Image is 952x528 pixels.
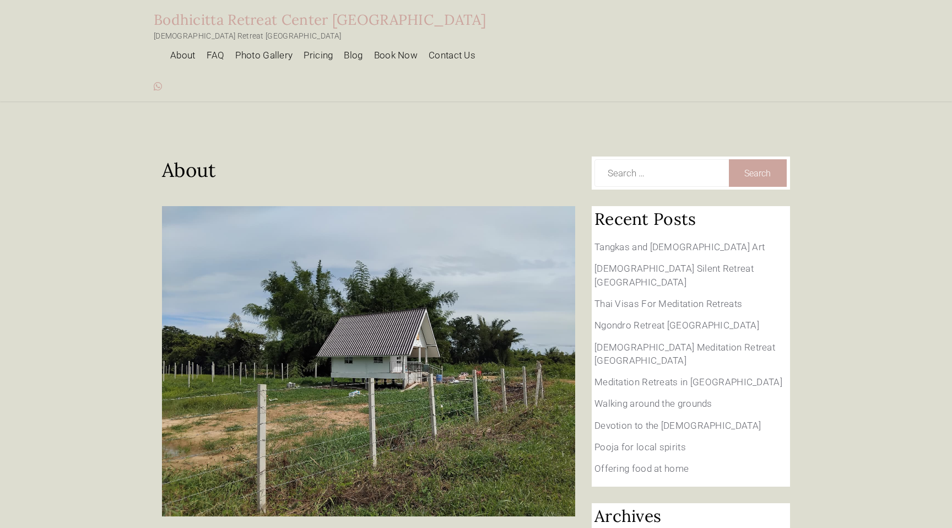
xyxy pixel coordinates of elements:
a: Contact Us [420,50,478,69]
h2: Recent Posts [594,209,787,229]
a: Walking around the grounds [594,398,712,409]
a: FAQ [198,50,228,69]
a: Bodhicitta Retreat Center [GEOGRAPHIC_DATA] [154,10,486,29]
a: [DEMOGRAPHIC_DATA] Meditation Retreat [GEOGRAPHIC_DATA] [594,342,775,366]
a: Offering food at home [594,463,689,474]
a: Pricing [295,50,336,69]
a: About [162,50,198,69]
h1: About [162,157,575,184]
a: Photo Gallery [227,50,295,69]
a: Book Now [366,50,420,69]
a: Meditation Retreats in [GEOGRAPHIC_DATA] [594,376,782,387]
h2: Archives [594,506,787,526]
input: Search [729,159,787,187]
a: Tangkas and [DEMOGRAPHIC_DATA] Art [594,241,765,252]
p: [DEMOGRAPHIC_DATA] Retreat [GEOGRAPHIC_DATA] [154,31,486,42]
a: Blog [336,50,365,69]
a: Devotion to the [DEMOGRAPHIC_DATA] [594,420,761,431]
a: [DEMOGRAPHIC_DATA] Silent Retreat [GEOGRAPHIC_DATA] [594,263,754,287]
a: Thai Visas For Meditation Retreats [594,298,742,309]
img: Bodhicitta retreat centre - guest house view through original fence [162,206,575,516]
a: Pooja for local spirits [594,441,686,452]
a: Ngondro Retreat [GEOGRAPHIC_DATA] [594,320,759,331]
